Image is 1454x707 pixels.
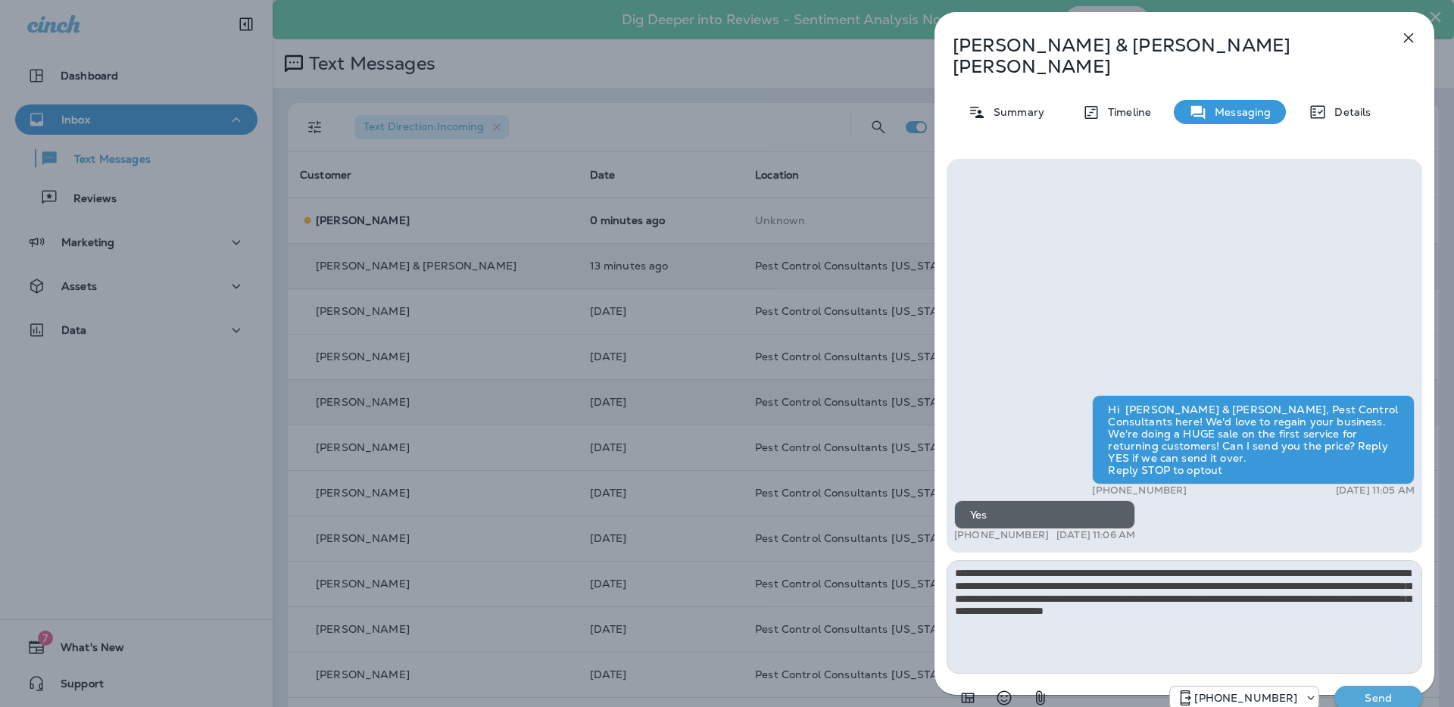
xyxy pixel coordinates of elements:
[954,500,1135,529] div: Yes
[1092,484,1187,497] p: [PHONE_NUMBER]
[1207,106,1271,118] p: Messaging
[1194,692,1297,704] p: [PHONE_NUMBER]
[1327,106,1371,118] p: Details
[953,35,1366,77] p: [PERSON_NAME] & [PERSON_NAME] [PERSON_NAME]
[1056,529,1135,541] p: [DATE] 11:06 AM
[1092,395,1415,484] div: Hi [PERSON_NAME] & [PERSON_NAME], Pest Control Consultants here! We'd love to regain your busines...
[986,106,1044,118] p: Summary
[1100,106,1151,118] p: Timeline
[1336,484,1415,497] p: [DATE] 11:05 AM
[1170,689,1318,707] div: +1 (815) 998-9676
[954,529,1049,541] p: [PHONE_NUMBER]
[1346,691,1410,705] p: Send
